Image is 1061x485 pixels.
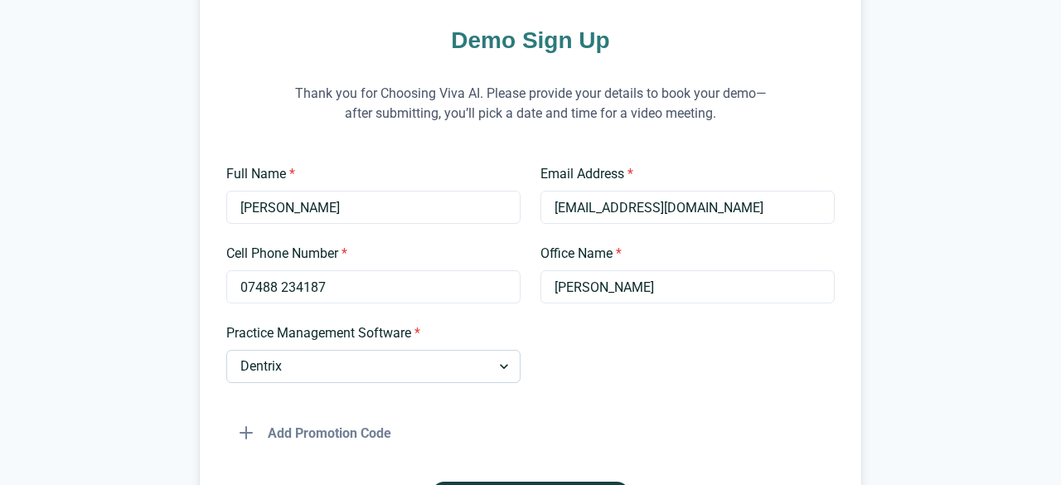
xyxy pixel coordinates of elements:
[540,164,825,184] label: Email Address
[226,164,511,184] label: Full Name
[226,24,835,56] h1: Demo Sign Up
[540,244,825,264] label: Office Name
[226,323,511,343] label: Practice Management Software
[540,270,835,303] input: Type your office name and address
[282,63,779,144] p: Thank you for Choosing Viva AI. Please provide your details to book your demo—after submitting, y...
[226,416,405,449] button: Add Promotion Code
[226,244,511,264] label: Cell Phone Number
